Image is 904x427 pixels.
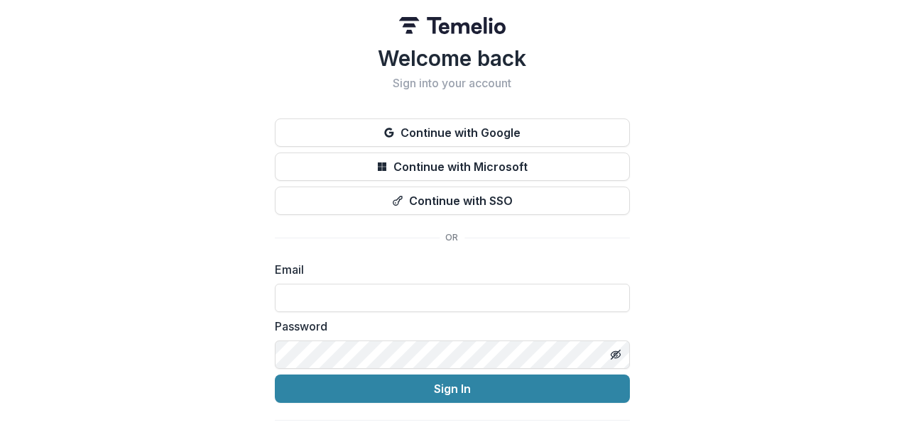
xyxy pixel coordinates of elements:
[275,77,630,90] h2: Sign into your account
[275,187,630,215] button: Continue with SSO
[275,318,621,335] label: Password
[275,118,630,147] button: Continue with Google
[275,261,621,278] label: Email
[275,375,630,403] button: Sign In
[275,152,630,181] button: Continue with Microsoft
[604,343,627,366] button: Toggle password visibility
[399,17,506,34] img: Temelio
[275,45,630,71] h1: Welcome back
